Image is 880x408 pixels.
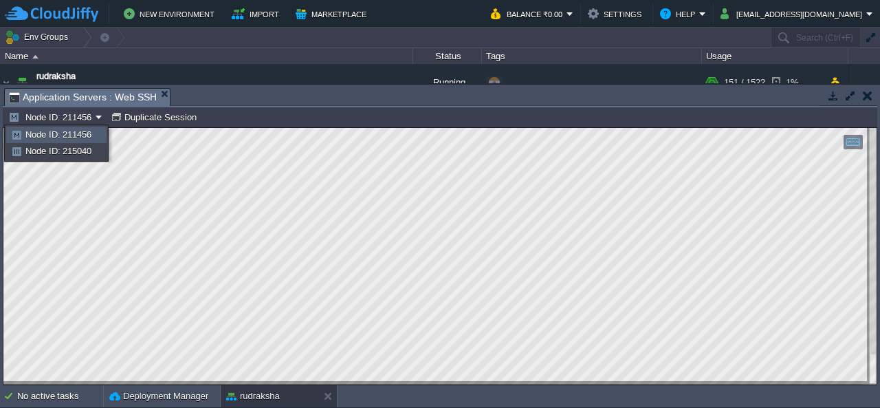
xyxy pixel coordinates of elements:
[109,389,208,403] button: Deployment Manager
[491,6,566,22] button: Balance ₹0.00
[720,6,866,22] button: [EMAIL_ADDRESS][DOMAIN_NAME]
[7,144,106,159] a: Node ID: 215040
[32,55,38,58] img: AMDAwAAAACH5BAEAAAAALAAAAAABAAEAAAICRAEAOw==
[413,64,482,101] div: Running
[414,48,481,64] div: Status
[12,64,32,101] img: AMDAwAAAACH5BAEAAAAALAAAAAABAAEAAAICRAEAOw==
[9,89,157,106] span: Application Servers : Web SSH
[660,6,699,22] button: Help
[772,64,817,101] div: 1%
[25,129,91,140] span: Node ID: 211456
[296,6,371,22] button: Marketplace
[7,127,106,142] a: Node ID: 211456
[724,64,765,101] div: 151 / 1522
[5,6,98,23] img: CloudJiffy
[8,111,96,123] button: Node ID: 211456
[124,6,219,22] button: New Environment
[1,64,12,101] img: AMDAwAAAACH5BAEAAAAALAAAAAABAAEAAAICRAEAOw==
[703,48,848,64] div: Usage
[5,28,73,47] button: Env Groups
[1,48,412,64] div: Name
[226,389,280,403] button: rudraksha
[232,6,283,22] button: Import
[111,111,201,123] button: Duplicate Session
[483,48,701,64] div: Tags
[36,69,76,83] a: rudraksha
[25,146,91,156] span: Node ID: 215040
[17,385,103,407] div: No active tasks
[588,6,646,22] button: Settings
